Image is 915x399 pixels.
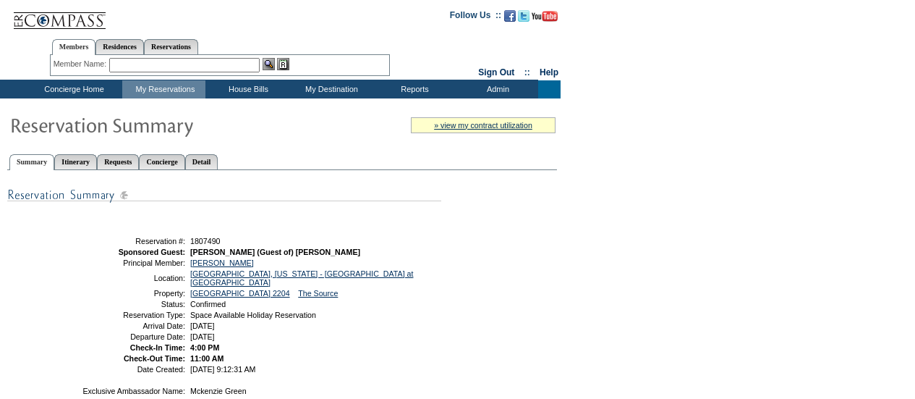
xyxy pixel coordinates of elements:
[190,332,215,341] span: [DATE]
[190,322,215,330] span: [DATE]
[190,248,360,256] span: [PERSON_NAME] (Guest of) [PERSON_NAME]
[82,332,185,341] td: Departure Date:
[82,259,185,267] td: Principal Member:
[190,300,226,308] span: Confirmed
[7,186,441,204] img: subTtlResSummary.gif
[54,58,109,70] div: Member Name:
[478,67,514,77] a: Sign Out
[139,154,184,169] a: Concierge
[190,387,247,395] span: Mckenzie Green
[372,80,455,98] td: Reports
[450,9,501,26] td: Follow Us ::
[190,237,221,245] span: 1807490
[434,121,532,130] a: » view my contract utilization
[518,10,529,22] img: Follow us on Twitter
[9,110,299,139] img: Reservaton Summary
[190,289,290,298] a: [GEOGRAPHIC_DATA] 2204
[54,154,97,169] a: Itinerary
[263,58,275,70] img: View
[82,322,185,330] td: Arrival Date:
[97,154,139,169] a: Requests
[82,387,185,395] td: Exclusive Ambassador Name:
[532,14,558,23] a: Subscribe to our YouTube Channel
[524,67,530,77] span: ::
[190,354,224,363] span: 11:00 AM
[190,311,316,319] span: Space Available Holiday Reservation
[205,80,289,98] td: House Bills
[9,154,54,170] a: Summary
[190,365,255,374] span: [DATE] 9:12:31 AM
[130,343,185,352] strong: Check-In Time:
[124,354,185,363] strong: Check-Out Time:
[82,365,185,374] td: Date Created:
[190,269,414,287] a: [GEOGRAPHIC_DATA], [US_STATE] - [GEOGRAPHIC_DATA] at [GEOGRAPHIC_DATA]
[119,248,185,256] strong: Sponsored Guest:
[518,14,529,23] a: Follow us on Twitter
[298,289,338,298] a: The Source
[185,154,218,169] a: Detail
[82,237,185,245] td: Reservation #:
[455,80,538,98] td: Admin
[122,80,205,98] td: My Reservations
[504,14,516,23] a: Become our fan on Facebook
[52,39,96,55] a: Members
[144,39,198,54] a: Reservations
[82,300,185,308] td: Status:
[82,289,185,298] td: Property:
[540,67,558,77] a: Help
[82,269,185,287] td: Location:
[82,311,185,319] td: Reservation Type:
[277,58,289,70] img: Reservations
[190,343,219,352] span: 4:00 PM
[190,259,254,267] a: [PERSON_NAME]
[289,80,372,98] td: My Destination
[504,10,516,22] img: Become our fan on Facebook
[532,11,558,22] img: Subscribe to our YouTube Channel
[95,39,144,54] a: Residences
[23,80,122,98] td: Concierge Home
